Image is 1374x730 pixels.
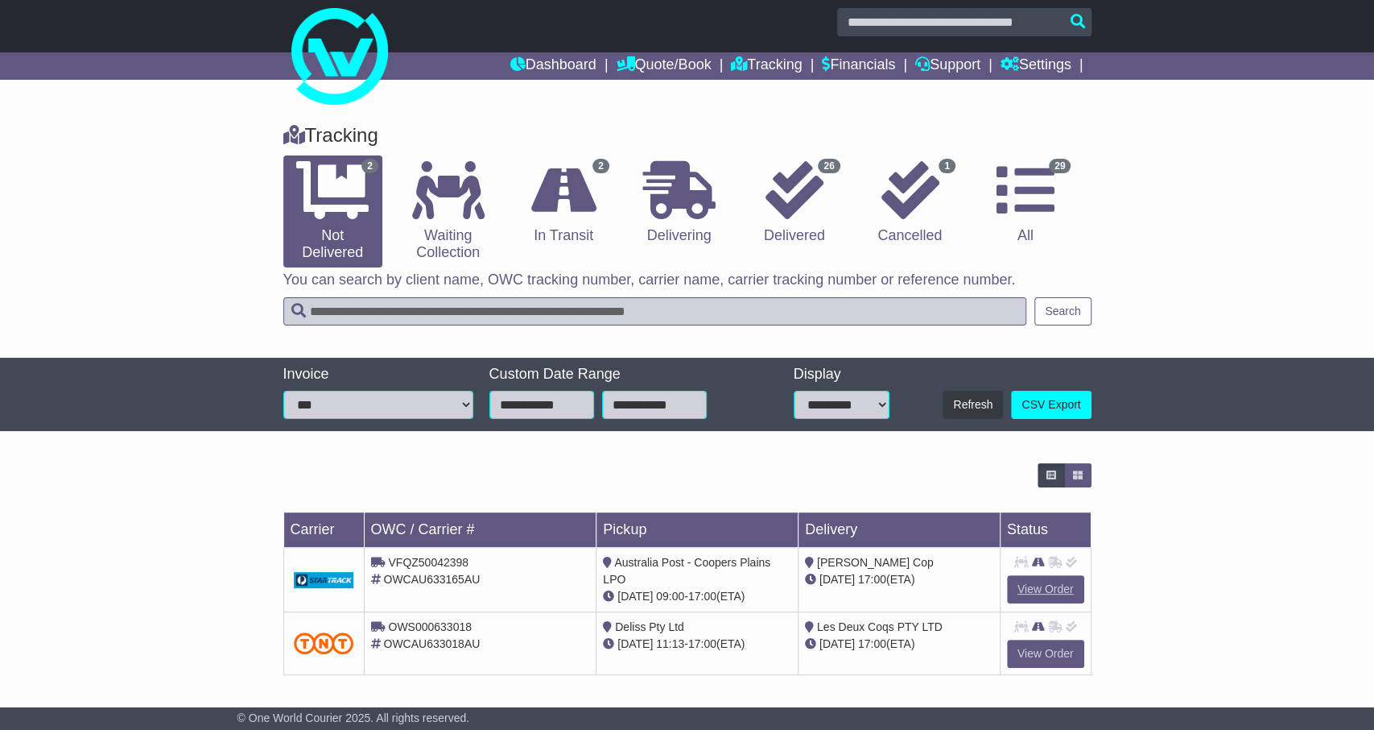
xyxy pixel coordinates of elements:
div: (ETA) [805,636,993,653]
a: 29 All [976,156,1075,251]
a: View Order [1007,640,1084,668]
span: 17:00 [688,637,716,650]
span: 29 [1049,159,1071,173]
a: Tracking [731,52,802,80]
a: 2 Not Delivered [283,156,382,268]
button: Refresh [943,391,1003,419]
span: 17:00 [858,573,886,586]
a: Financials [822,52,895,80]
span: © One World Courier 2025. All rights reserved. [237,711,470,724]
div: Custom Date Range [489,366,748,384]
span: 2 [361,159,378,173]
td: Delivery [798,512,1000,548]
span: 17:00 [688,590,716,603]
div: Tracking [275,124,1100,147]
span: 09:00 [656,590,684,603]
a: View Order [1007,575,1084,603]
a: CSV Export [1011,391,1091,419]
td: Carrier [283,512,364,548]
span: OWCAU633018AU [383,637,480,650]
span: VFQZ50042398 [388,556,468,569]
td: Pickup [596,512,798,548]
span: OWCAU633165AU [383,573,480,586]
span: Australia Post - Coopers Plains LPO [603,556,770,586]
img: TNT_Domestic.png [294,633,354,654]
a: 2 In Transit [514,156,613,251]
span: 1 [939,159,955,173]
span: [DATE] [617,590,653,603]
span: [PERSON_NAME] Cop [817,556,934,569]
span: Les Deux Coqs PTY LTD [817,620,943,633]
div: (ETA) [805,571,993,588]
span: [DATE] [819,573,855,586]
span: 11:13 [656,637,684,650]
span: [DATE] [819,637,855,650]
a: Waiting Collection [398,156,497,268]
a: 26 Delivered [745,156,844,251]
a: Settings [1001,52,1071,80]
span: Deliss Pty Ltd [615,620,684,633]
a: 1 Cancelled [860,156,959,251]
a: Quote/Book [616,52,711,80]
span: 17:00 [858,637,886,650]
button: Search [1034,297,1091,326]
td: Status [1000,512,1091,548]
span: OWS000633018 [388,620,472,633]
div: Display [794,366,889,384]
p: You can search by client name, OWC tracking number, carrier name, carrier tracking number or refe... [283,272,1091,289]
div: Invoice [283,366,473,384]
div: - (ETA) [603,588,791,605]
a: Support [915,52,980,80]
a: Delivering [629,156,728,251]
img: GetCarrierServiceDarkLogo [294,572,354,588]
span: 26 [818,159,840,173]
span: 2 [592,159,609,173]
a: Dashboard [510,52,596,80]
div: - (ETA) [603,636,791,653]
td: OWC / Carrier # [364,512,596,548]
span: [DATE] [617,637,653,650]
